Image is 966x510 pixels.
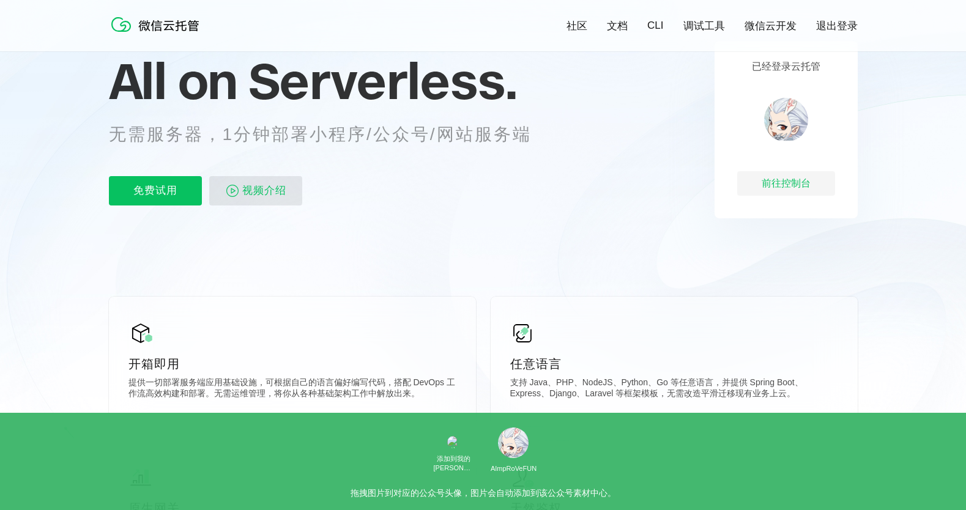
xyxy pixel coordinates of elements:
[109,176,202,205] p: 免费试用
[128,355,456,372] p: 开箱即用
[109,28,207,39] a: 微信云托管
[109,12,207,37] img: 微信云托管
[242,176,286,205] span: 视频介绍
[128,377,456,402] p: 提供一切部署服务端应用基础设施，可根据自己的语言偏好编写代码，搭配 DevOps 工作流高效构建和部署。无需运维管理，将你从各种基础架构工作中解放出来。
[683,19,725,33] a: 调试工具
[510,377,838,402] p: 支持 Java、PHP、NodeJS、Python、Go 等任意语言，并提供 Spring Boot、Express、Django、Laravel 等框架模板，无需改造平滑迁移现有业务上云。
[567,19,587,33] a: 社区
[109,50,237,111] span: All on
[510,355,838,372] p: 任意语言
[109,122,554,147] p: 无需服务器，1分钟部署小程序/公众号/网站服务端
[752,61,820,73] p: 已经登录云托管
[737,171,835,196] div: 前往控制台
[745,19,797,33] a: 微信云开发
[225,183,240,198] img: video_play.svg
[816,19,858,33] a: 退出登录
[607,19,628,33] a: 文档
[248,50,517,111] span: Serverless.
[647,20,663,32] a: CLI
